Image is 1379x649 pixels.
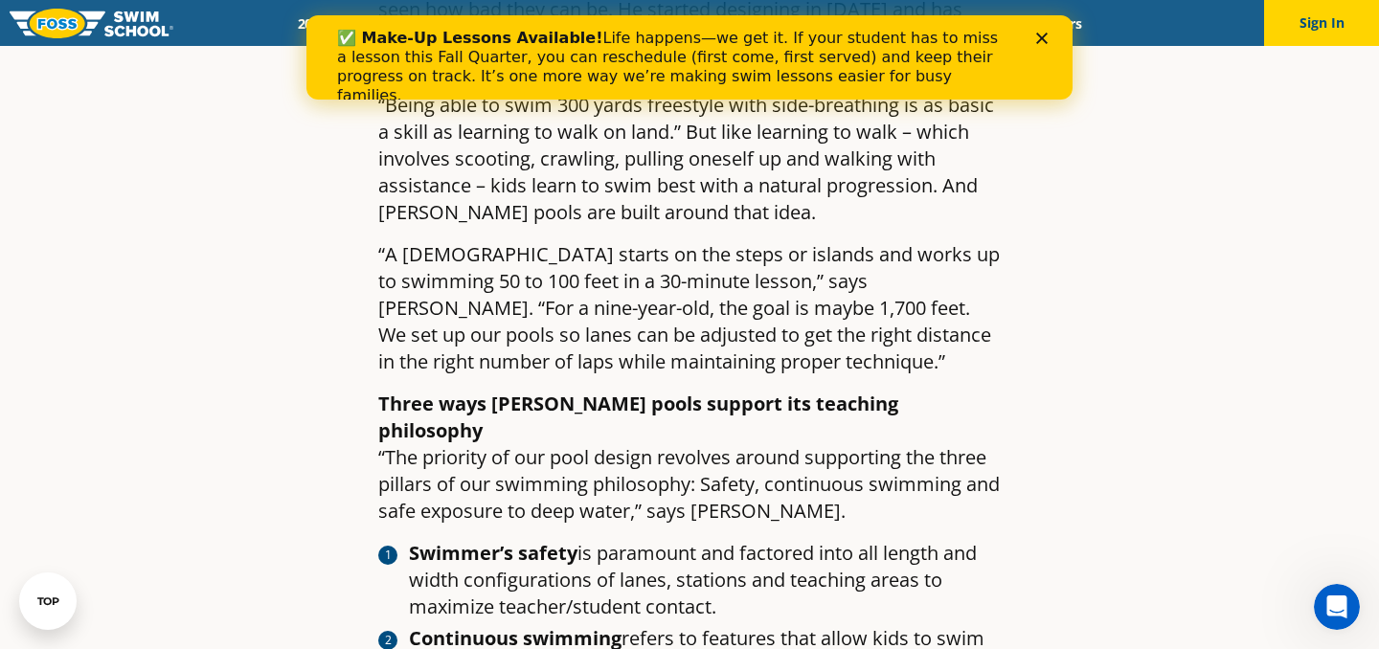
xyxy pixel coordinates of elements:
div: Close [730,17,749,29]
img: FOSS Swim School Logo [10,9,173,38]
b: ✅ Make-Up Lessons Available! [31,13,296,32]
p: “A [DEMOGRAPHIC_DATA] starts on the steps or islands and works up to swimming 50 to 100 feet in a... [378,241,1001,375]
a: Schools [400,14,481,33]
li: is paramount and factored into all length and width configurations of lanes, stations and teachin... [409,540,1001,620]
p: “The goal is to teach swimming as a life skill,” says [PERSON_NAME]. “Being able to swim 300 yard... [378,65,1001,226]
a: Careers [1019,14,1098,33]
p: “The priority of our pool design revolves around supporting the three pillars of our swimming phi... [378,391,1001,525]
iframe: Intercom live chat [1314,584,1360,630]
a: About FOSS [649,14,757,33]
div: Life happens—we get it. If your student has to miss a lesson this Fall Quarter, you can reschedul... [31,13,705,90]
a: 2025 Calendar [281,14,400,33]
strong: Swimmer’s safety [409,540,577,566]
strong: Three ways [PERSON_NAME] pools support its teaching philosophy [378,391,898,443]
div: TOP [37,595,59,608]
iframe: Intercom live chat banner [306,15,1073,100]
a: Swim Like [PERSON_NAME] [756,14,959,33]
a: Blog [959,14,1019,33]
a: Swim Path® Program [481,14,648,33]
